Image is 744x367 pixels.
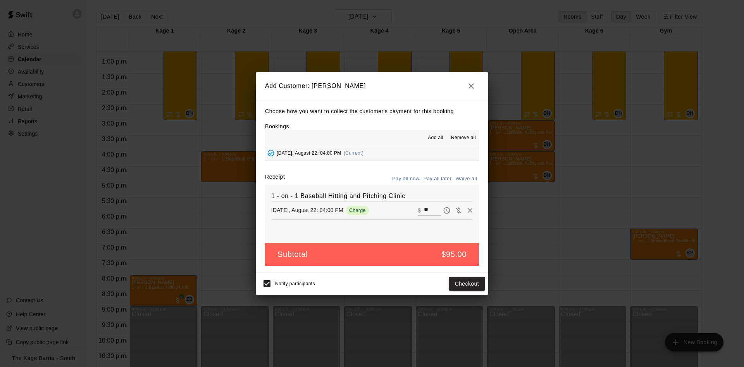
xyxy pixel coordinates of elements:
[344,150,364,156] span: (Current)
[453,173,479,185] button: Waive all
[271,191,473,201] h6: 1 - on - 1 Baseball Hitting and Pitching Clinic
[441,207,453,213] span: Pay later
[428,134,443,142] span: Add all
[346,207,369,213] span: Charge
[422,173,454,185] button: Pay all later
[265,107,479,116] p: Choose how you want to collect the customer's payment for this booking
[453,207,464,213] span: Waive payment
[256,72,488,100] h2: Add Customer: [PERSON_NAME]
[449,277,485,291] button: Checkout
[441,249,467,260] h5: $95.00
[448,132,479,144] button: Remove all
[390,173,422,185] button: Pay all now
[265,123,289,129] label: Bookings
[464,205,476,216] button: Remove
[265,173,285,185] label: Receipt
[265,146,479,160] button: Added - Collect Payment[DATE], August 22: 04:00 PM(Current)
[265,147,277,159] button: Added - Collect Payment
[277,249,308,260] h5: Subtotal
[451,134,476,142] span: Remove all
[418,207,421,214] p: $
[277,150,341,156] span: [DATE], August 22: 04:00 PM
[271,206,343,214] p: [DATE], August 22: 04:00 PM
[423,132,448,144] button: Add all
[275,281,315,286] span: Notify participants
